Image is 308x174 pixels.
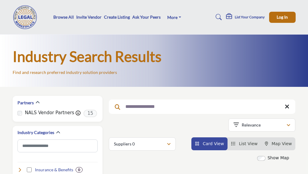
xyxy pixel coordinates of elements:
h5: List Your Company [235,15,265,20]
input: Search Keyword [109,99,295,114]
a: Invite Vendor [76,14,102,20]
a: Browse All [53,14,74,20]
span: Log In [277,14,288,20]
h2: Industry Categories [17,130,54,136]
h1: Industry Search Results [13,47,162,66]
span: Card View [203,141,224,146]
span: Map View [272,141,292,146]
a: Map View [265,141,292,146]
button: Suppliers 0 [109,137,176,151]
a: View Card [195,141,224,146]
div: 0 Results For Insurance & Benefits [76,167,83,172]
label: Show Map [268,155,289,161]
input: Select Insurance & Benefits checkbox [27,167,32,172]
button: Relevance [228,118,295,132]
h2: Partners [17,100,34,106]
span: 15 [83,110,97,117]
a: Create Listing [104,14,130,20]
span: List View [239,141,258,146]
a: More [163,13,185,21]
a: Search [213,12,223,22]
img: Site Logo [13,5,41,29]
button: Log In [269,12,296,23]
input: Search Category [17,139,98,152]
a: View List [231,141,258,146]
li: Map View [261,137,296,150]
label: NALS Vendor Partners [25,109,74,116]
a: Ask Your Peers [132,14,161,20]
input: NALS Vendor Partners checkbox [17,111,22,115]
h4: Insurance & Benefits: Mitigating risk and attracting talent through benefits [35,167,73,173]
b: 0 [78,168,80,172]
p: Find and research preferred industry solution providers [13,69,117,75]
p: Suppliers 0 [114,141,135,147]
li: Card View [191,137,228,150]
li: List View [228,137,261,150]
p: Relevance [242,122,261,128]
div: List Your Company [226,14,265,21]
